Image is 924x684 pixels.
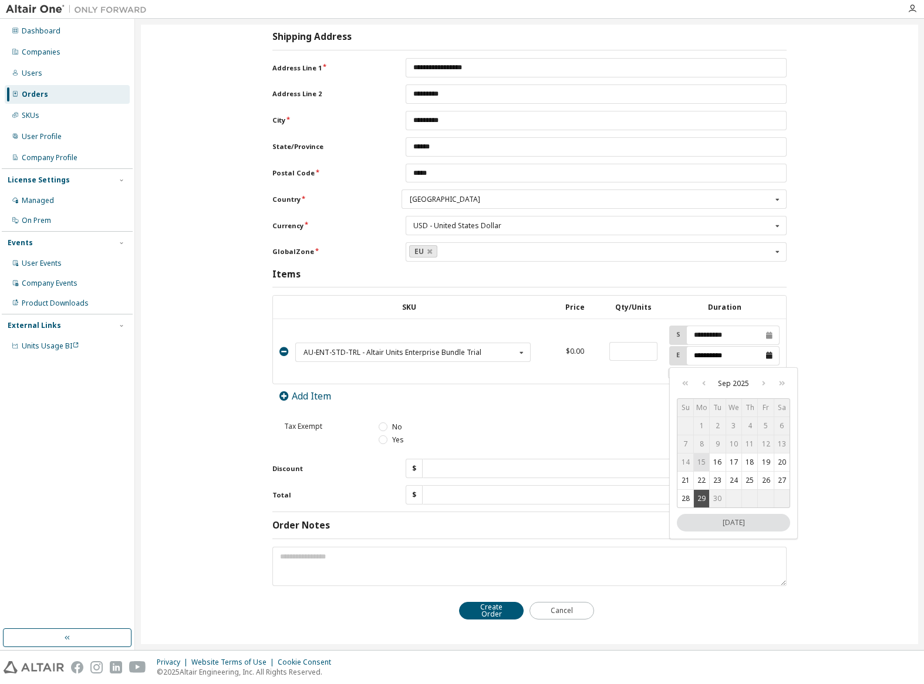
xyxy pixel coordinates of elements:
[110,661,122,673] img: linkedin.svg
[8,321,61,330] div: External Links
[670,350,683,360] label: E
[22,216,51,225] div: On Prem
[22,299,89,308] div: Product Downloads
[22,90,48,99] div: Orders
[22,259,62,268] div: User Events
[8,238,33,248] div: Events
[379,422,402,432] label: No
[272,63,386,73] label: Address Line 1
[129,661,146,673] img: youtube.svg
[774,472,790,489] button: Sat Sep 27 2025
[284,421,322,431] span: Tax Exempt
[423,459,787,478] input: Discount
[774,453,790,471] button: Sat Sep 20 2025
[22,341,79,351] span: Units Usage BI
[742,472,757,489] button: Thu Sep 25 2025
[272,142,386,151] label: State/Province
[379,435,403,445] label: Yes
[90,661,103,673] img: instagram.svg
[406,164,787,183] input: Postal Code
[423,485,787,504] input: Total
[406,84,787,104] input: Address Line 2
[694,472,709,489] button: Mon Sep 22 2025
[272,464,386,473] label: Discount
[406,58,787,77] input: Address Line 1
[694,490,709,507] button: Mon Sep 29 2025
[715,379,753,388] span: September 2025
[22,279,77,288] div: Company Events
[22,196,54,205] div: Managed
[663,296,786,319] th: Duration
[410,196,772,203] div: [GEOGRAPHIC_DATA]
[272,247,386,256] label: GlobalZone
[278,658,338,667] div: Cookie Consent
[413,222,501,229] div: USD - United States Dollar
[677,514,790,531] button: Mon Sep 15 2025, Today
[71,661,83,673] img: facebook.svg
[406,216,787,235] div: Currency
[303,349,515,356] div: AU-ENT-STD-TRL - Altair Units Enterprise Bundle Trial
[22,111,39,120] div: SKUs
[406,459,423,478] div: $
[406,485,423,504] div: $
[272,269,301,280] h3: Items
[157,658,191,667] div: Privacy
[670,330,683,339] label: S
[272,168,386,178] label: Postal Code
[6,4,153,15] img: Altair One
[22,69,42,78] div: Users
[272,520,330,531] h3: Order Notes
[668,368,780,378] label: Override Dates
[710,472,725,489] button: Tue Sep 23 2025
[272,490,386,500] label: Total
[677,472,693,489] button: Sun Sep 21 2025
[8,175,70,185] div: License Settings
[758,453,773,471] button: Fri Sep 19 2025
[545,296,604,319] th: Price
[726,453,741,471] button: Wed Sep 17 2025
[279,390,331,402] a: Add Item
[272,195,382,204] label: Country
[191,658,278,667] div: Website Terms of Use
[22,26,60,36] div: Dashboard
[409,245,437,258] a: EU
[459,602,524,619] button: Create Order
[272,116,386,125] label: City
[758,472,773,489] button: Fri Sep 26 2025
[273,296,545,319] th: SKU
[4,661,64,673] img: altair_logo.svg
[604,296,663,319] th: Qty/Units
[22,132,62,141] div: User Profile
[710,453,725,471] button: Tue Sep 16 2025
[272,31,352,43] h3: Shipping Address
[22,48,60,57] div: Companies
[157,667,338,677] p: © 2025 Altair Engineering, Inc. All Rights Reserved.
[530,602,594,619] button: Cancel
[406,242,787,262] div: GlobalZone
[272,221,386,231] label: Currency
[402,189,787,209] div: Country
[742,453,757,471] button: Thu Sep 18 2025
[677,490,693,507] button: Sun Sep 28 2025
[272,89,386,99] label: Address Line 2
[22,153,77,162] div: Company Profile
[545,319,604,384] td: $0.00
[726,472,741,489] button: Wed Sep 24 2025
[406,111,787,130] input: City
[406,137,787,157] input: State/Province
